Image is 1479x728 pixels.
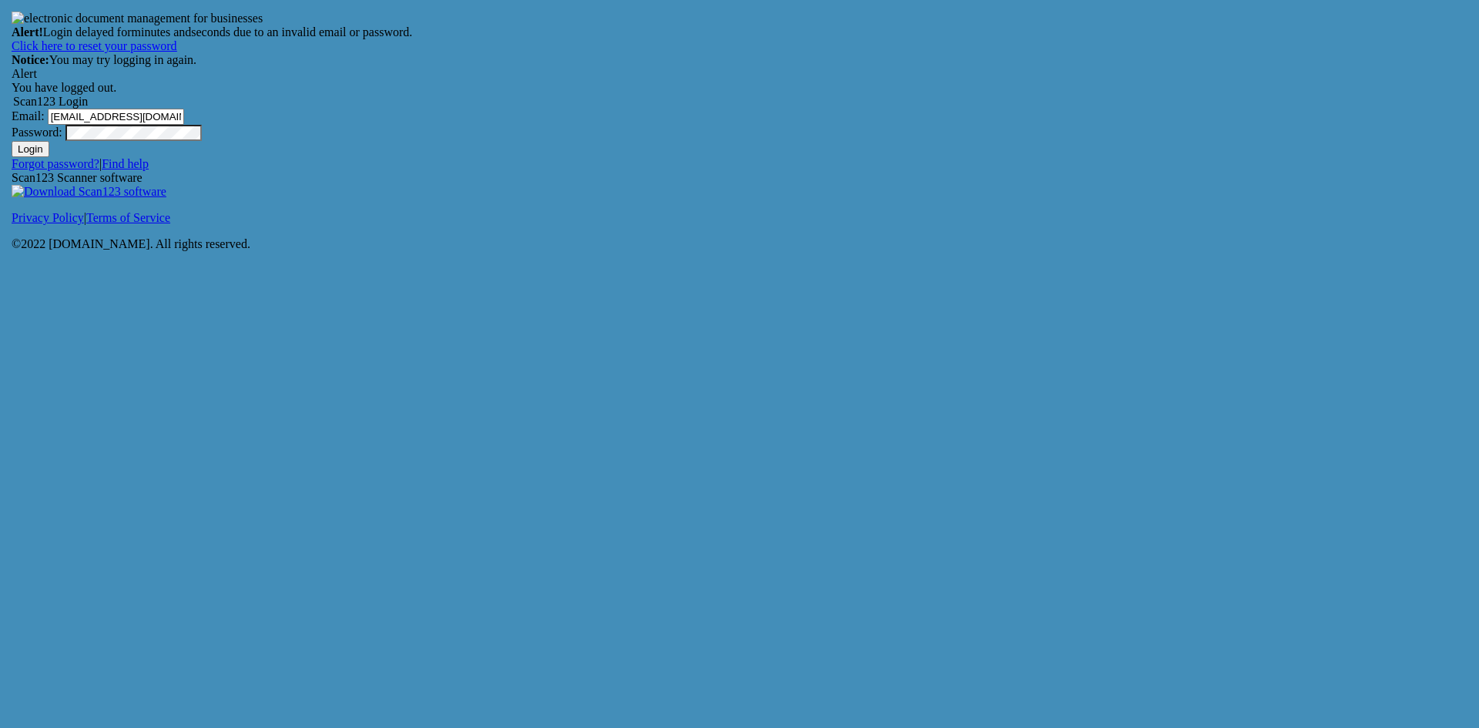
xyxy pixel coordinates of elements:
[48,109,184,125] input: Email
[12,237,1467,251] p: ©2022 [DOMAIN_NAME]. All rights reserved.
[12,211,1467,225] p: |
[12,157,99,170] a: Forgot password?
[12,81,1467,95] div: You have logged out.
[12,185,166,199] img: Download Scan123 software
[12,67,1467,81] div: Alert
[102,157,149,170] a: Find help
[12,171,1467,199] div: Scan123 Scanner software
[12,211,84,224] a: Privacy Policy
[12,25,1467,53] div: Login delayed for minutes and seconds due to an invalid email or password.
[86,211,170,224] a: Terms of Service
[12,141,49,157] button: Login
[12,109,45,122] label: Email:
[12,95,1467,109] legend: Scan123 Login
[12,12,263,25] img: electronic document management for businesses
[12,53,49,66] strong: Notice:
[12,53,1467,67] div: You may try logging in again.
[12,126,62,139] label: Password:
[12,39,177,52] a: Click here to reset your password
[12,25,43,39] strong: Alert!
[12,157,1467,171] div: |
